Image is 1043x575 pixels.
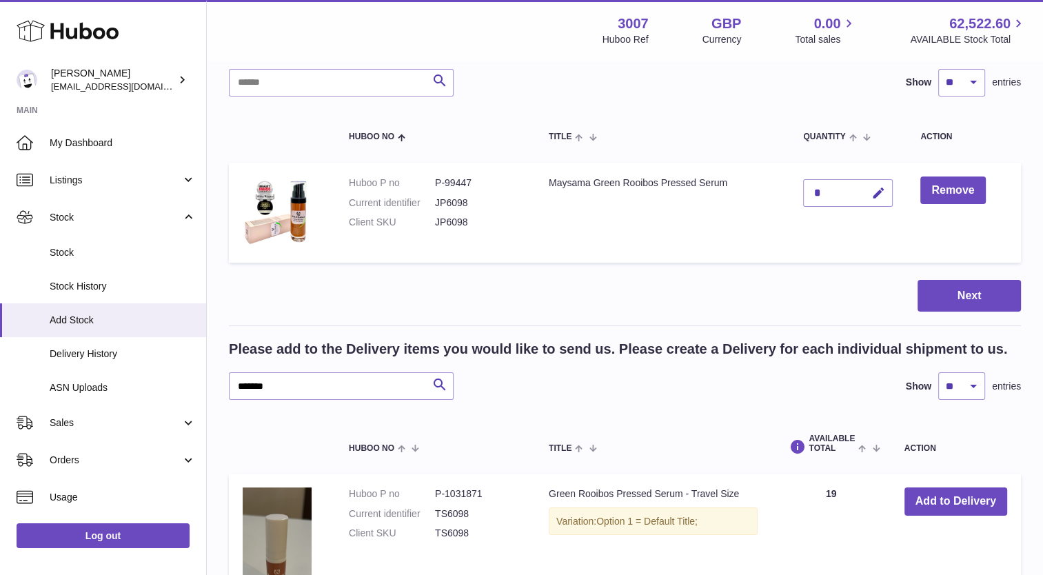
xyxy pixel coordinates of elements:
span: Stock [50,246,196,259]
span: Add Stock [50,314,196,327]
img: bevmay@maysama.com [17,70,37,90]
span: AVAILABLE Stock Total [910,33,1026,46]
span: AVAILABLE Total [809,434,855,452]
dd: P-99447 [435,176,521,190]
div: Variation: [549,507,758,536]
dt: Huboo P no [349,487,435,501]
dt: Client SKU [349,527,435,540]
button: Add to Delivery [904,487,1007,516]
div: [PERSON_NAME] [51,67,175,93]
a: Log out [17,523,190,548]
button: Remove [920,176,985,205]
div: Huboo Ref [602,33,649,46]
span: entries [992,380,1021,393]
span: Huboo no [349,444,394,453]
dd: TS6098 [435,527,521,540]
strong: GBP [711,14,741,33]
dt: Current identifier [349,507,435,521]
dd: JP6098 [435,196,521,210]
dd: TS6098 [435,507,521,521]
span: 0.00 [814,14,841,33]
label: Show [906,380,931,393]
div: Currency [702,33,742,46]
span: 62,522.60 [949,14,1011,33]
span: Total sales [795,33,856,46]
button: Next [918,280,1021,312]
dt: Current identifier [349,196,435,210]
img: Maysama Green Rooibos Pressed Serum [243,176,312,245]
span: My Dashboard [50,137,196,150]
span: Orders [50,454,181,467]
span: ASN Uploads [50,381,196,394]
strong: 3007 [618,14,649,33]
div: Action [904,444,1007,453]
dd: JP6098 [435,216,521,229]
dt: Huboo P no [349,176,435,190]
h2: Please add to the Delivery items you would like to send us. Please create a Delivery for each ind... [229,340,1007,359]
td: Maysama Green Rooibos Pressed Serum [535,163,789,263]
span: Quantity [803,132,845,141]
span: Title [549,444,571,453]
span: Delivery History [50,347,196,361]
dd: P-1031871 [435,487,521,501]
span: Sales [50,416,181,430]
span: Listings [50,174,181,187]
span: [EMAIL_ADDRESS][DOMAIN_NAME] [51,81,203,92]
span: Stock [50,211,181,224]
span: Stock History [50,280,196,293]
span: Title [549,132,571,141]
span: Huboo no [349,132,394,141]
span: entries [992,76,1021,89]
a: 0.00 Total sales [795,14,856,46]
dt: Client SKU [349,216,435,229]
span: Usage [50,491,196,504]
span: Option 1 = Default Title; [596,516,698,527]
label: Show [906,76,931,89]
div: Action [920,132,1007,141]
a: 62,522.60 AVAILABLE Stock Total [910,14,1026,46]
